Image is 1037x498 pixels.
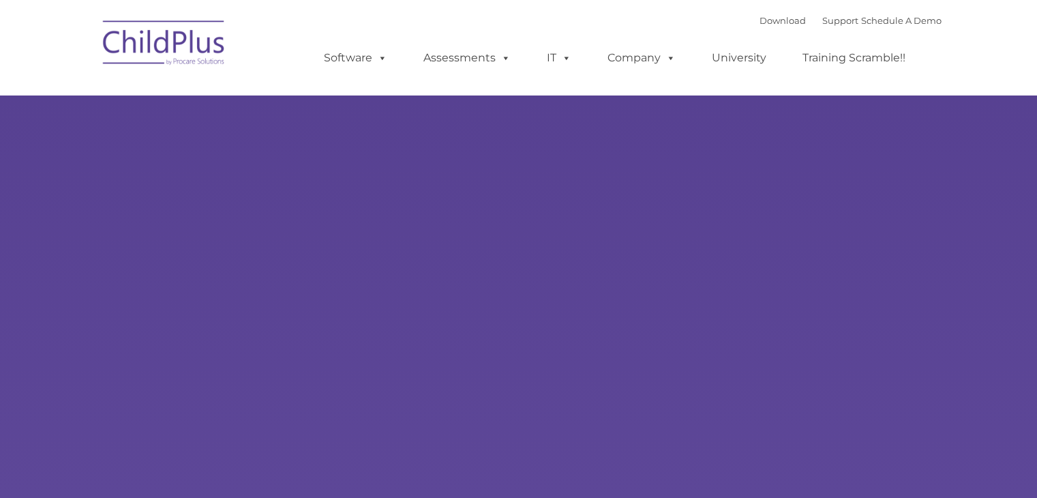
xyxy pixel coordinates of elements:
font: | [760,15,942,26]
a: Assessments [410,44,524,72]
a: Training Scramble!! [789,44,919,72]
img: ChildPlus by Procare Solutions [96,11,232,79]
a: University [698,44,780,72]
a: Support [822,15,858,26]
a: Download [760,15,806,26]
a: IT [533,44,585,72]
a: Company [594,44,689,72]
a: Schedule A Demo [861,15,942,26]
a: Software [310,44,401,72]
